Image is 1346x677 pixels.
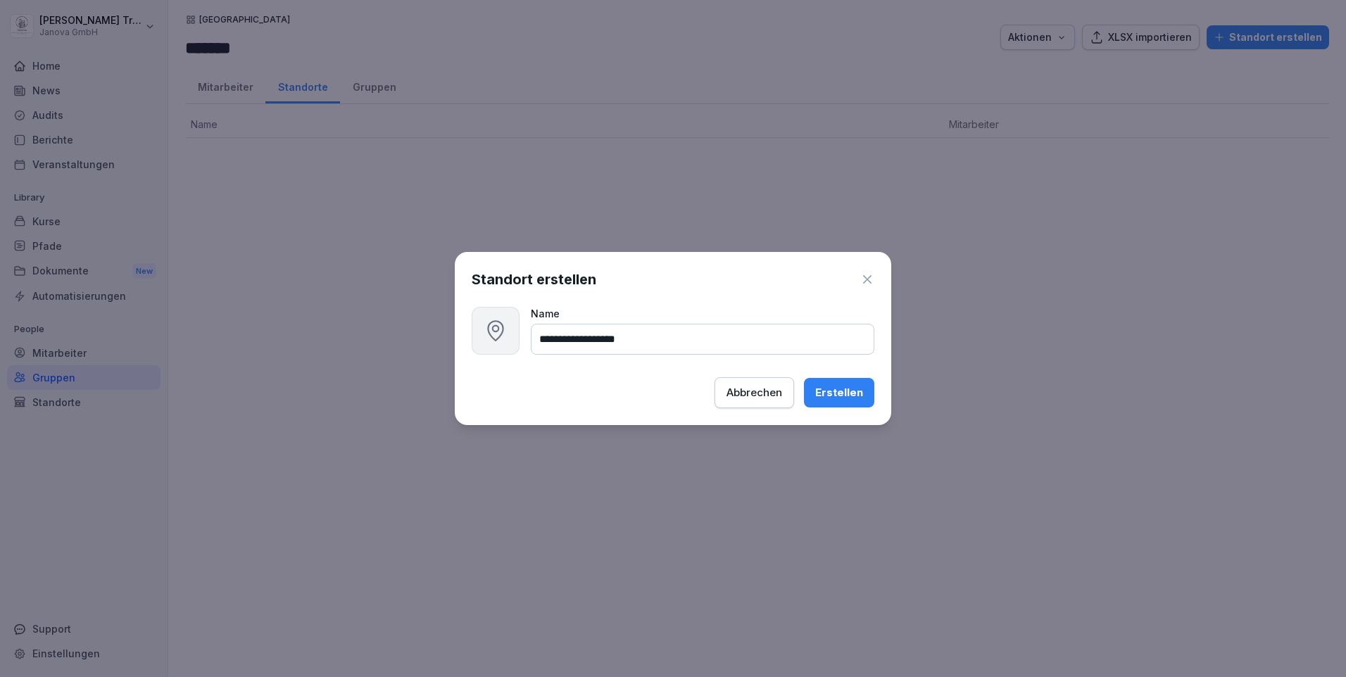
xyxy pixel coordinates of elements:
div: Abbrechen [727,385,782,400]
button: Abbrechen [715,377,794,408]
span: Name [531,308,560,319]
h1: Standort erstellen [472,269,596,290]
button: Erstellen [804,378,874,407]
div: Erstellen [815,385,863,400]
